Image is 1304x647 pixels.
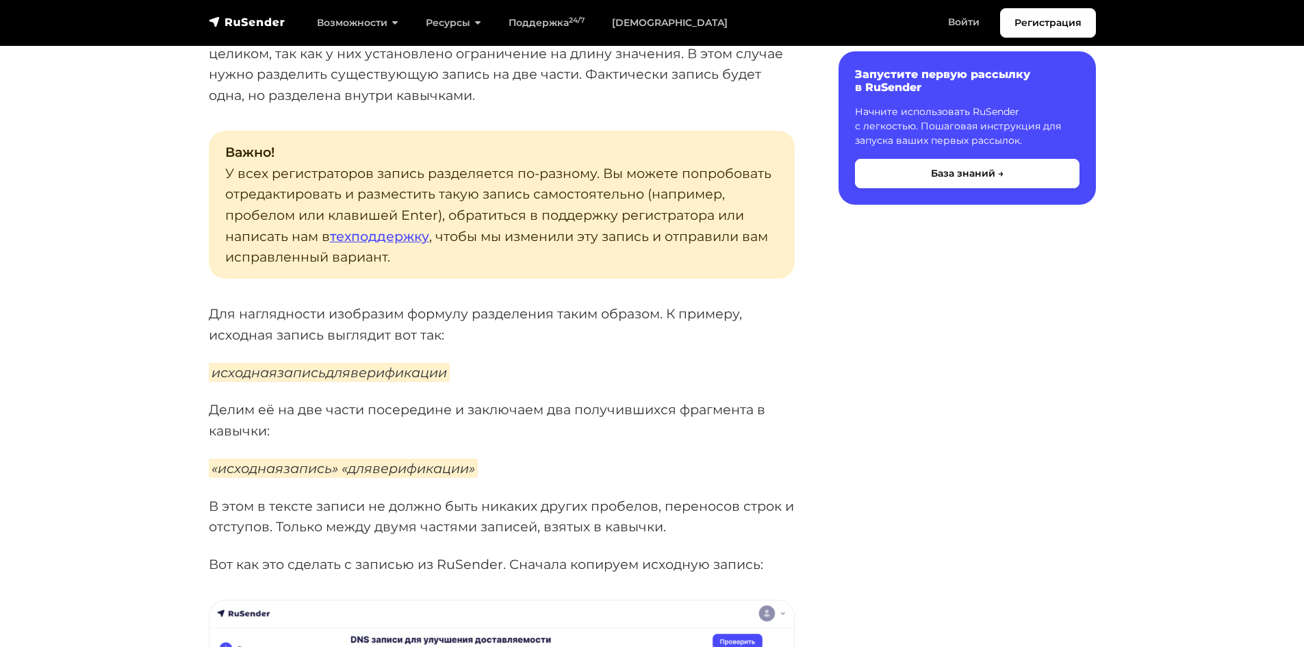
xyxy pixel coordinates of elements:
[855,159,1079,188] button: База знаний →
[330,228,429,244] a: техподдержку
[934,8,993,36] a: Войти
[569,16,585,25] sup: 24/7
[209,15,285,29] img: RuSender
[855,105,1079,148] p: Начните использовать RuSender с легкостью. Пошаговая инструкция для запуска ваших первых рассылок.
[209,131,795,279] p: У всех регистраторов запись разделяется по-разному. Вы можете попробовать отредактировать и разме...
[1000,8,1096,38] a: Регистрация
[209,496,795,537] p: В этом в тексте записи не должно быть никаких других пробелов, переносов строк и отступов. Только...
[209,554,795,575] p: Вот как это сделать с записью из RuSender. Сначала копируем исходную запись:
[855,68,1079,94] h6: Запустите первую рассылку в RuSender
[303,9,412,37] a: Возможности
[495,9,598,37] a: Поддержка24/7
[209,363,450,382] em: исходнаязаписьдляверификации
[839,51,1096,205] a: Запустите первую рассылку в RuSender Начните использовать RuSender с легкостью. Пошаговая инструк...
[225,144,274,160] strong: Важно!
[209,22,795,106] p: Есть ряд сервисов, которые не принимают предложенную нами DKIM запись целиком, так как у них уста...
[412,9,495,37] a: Ресурсы
[209,303,795,345] p: Для наглядности изобразим формулу разделения таким образом. К примеру, исходная запись выглядит в...
[209,459,478,478] em: «исходнаязапись» «дляверификации»
[209,399,795,441] p: Делим её на две части посередине и заключаем два получившихся фрагмента в кавычки:
[598,9,741,37] a: [DEMOGRAPHIC_DATA]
